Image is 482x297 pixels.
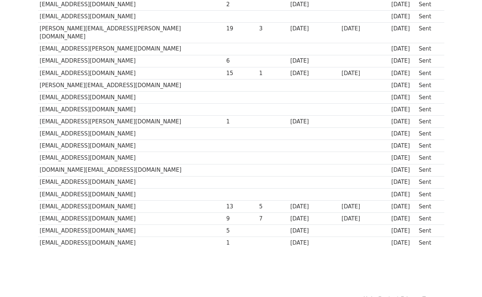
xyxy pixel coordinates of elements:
[38,67,225,79] td: [EMAIL_ADDRESS][DOMAIN_NAME]
[417,67,440,79] td: Sent
[38,116,225,128] td: [EMAIL_ADDRESS][PERSON_NAME][DOMAIN_NAME]
[38,104,225,116] td: [EMAIL_ADDRESS][DOMAIN_NAME]
[417,128,440,140] td: Sent
[259,69,287,78] div: 1
[38,140,225,152] td: [EMAIL_ADDRESS][DOMAIN_NAME]
[259,25,287,33] div: 3
[391,25,415,33] div: [DATE]
[38,91,225,103] td: [EMAIL_ADDRESS][DOMAIN_NAME]
[391,178,415,186] div: [DATE]
[391,154,415,162] div: [DATE]
[391,130,415,138] div: [DATE]
[259,215,287,223] div: 7
[417,237,440,249] td: Sent
[290,118,338,126] div: [DATE]
[391,215,415,223] div: [DATE]
[417,91,440,103] td: Sent
[391,12,415,21] div: [DATE]
[417,116,440,128] td: Sent
[417,10,440,22] td: Sent
[341,25,388,33] div: [DATE]
[226,215,255,223] div: 9
[391,239,415,247] div: [DATE]
[290,239,338,247] div: [DATE]
[226,57,255,65] div: 6
[290,57,338,65] div: [DATE]
[417,212,440,224] td: Sent
[38,176,225,188] td: [EMAIL_ADDRESS][DOMAIN_NAME]
[38,237,225,249] td: [EMAIL_ADDRESS][DOMAIN_NAME]
[290,203,338,211] div: [DATE]
[391,190,415,199] div: [DATE]
[226,0,255,9] div: 2
[391,69,415,78] div: [DATE]
[38,23,225,43] td: [PERSON_NAME][EMAIL_ADDRESS][PERSON_NAME][DOMAIN_NAME]
[417,55,440,67] td: Sent
[391,227,415,235] div: [DATE]
[417,176,440,188] td: Sent
[290,227,338,235] div: [DATE]
[391,45,415,53] div: [DATE]
[226,118,255,126] div: 1
[417,164,440,176] td: Sent
[290,69,338,78] div: [DATE]
[391,142,415,150] div: [DATE]
[417,140,440,152] td: Sent
[290,25,338,33] div: [DATE]
[38,43,225,55] td: [EMAIL_ADDRESS][PERSON_NAME][DOMAIN_NAME]
[290,0,338,9] div: [DATE]
[341,215,388,223] div: [DATE]
[417,225,440,237] td: Sent
[226,69,255,78] div: 15
[226,25,255,33] div: 19
[417,200,440,212] td: Sent
[38,128,225,140] td: [EMAIL_ADDRESS][DOMAIN_NAME]
[391,166,415,174] div: [DATE]
[38,200,225,212] td: [EMAIL_ADDRESS][DOMAIN_NAME]
[417,104,440,116] td: Sent
[391,118,415,126] div: [DATE]
[391,93,415,102] div: [DATE]
[417,43,440,55] td: Sent
[226,203,255,211] div: 13
[391,57,415,65] div: [DATE]
[38,55,225,67] td: [EMAIL_ADDRESS][DOMAIN_NAME]
[38,152,225,164] td: [EMAIL_ADDRESS][DOMAIN_NAME]
[391,203,415,211] div: [DATE]
[226,227,255,235] div: 5
[391,0,415,9] div: [DATE]
[259,203,287,211] div: 5
[38,188,225,200] td: [EMAIL_ADDRESS][DOMAIN_NAME]
[38,164,225,176] td: [DOMAIN_NAME][EMAIL_ADDRESS][DOMAIN_NAME]
[417,152,440,164] td: Sent
[417,188,440,200] td: Sent
[290,215,338,223] div: [DATE]
[445,262,482,297] iframe: Chat Widget
[417,23,440,43] td: Sent
[38,225,225,237] td: [EMAIL_ADDRESS][DOMAIN_NAME]
[391,105,415,114] div: [DATE]
[417,79,440,91] td: Sent
[341,69,388,78] div: [DATE]
[38,212,225,224] td: [EMAIL_ADDRESS][DOMAIN_NAME]
[38,10,225,22] td: [EMAIL_ADDRESS][DOMAIN_NAME]
[226,239,255,247] div: 1
[341,203,388,211] div: [DATE]
[391,81,415,90] div: [DATE]
[38,79,225,91] td: [PERSON_NAME][EMAIL_ADDRESS][DOMAIN_NAME]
